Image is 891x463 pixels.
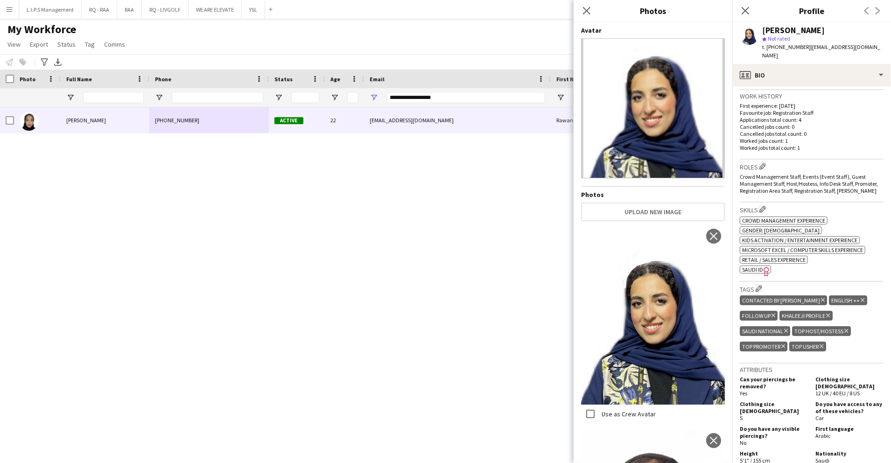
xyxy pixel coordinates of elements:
[291,92,319,103] input: Status Filter Input
[740,109,884,116] p: Favourite job: Registration Staff
[740,102,884,109] p: First experience: [DATE]
[740,425,808,439] h5: Do you have any visible piercings?
[740,376,808,390] h5: Can your piercings be removed?
[815,425,884,432] h5: First language
[117,0,142,19] button: RAA
[581,26,725,35] h4: Avatar
[740,390,747,397] span: Yes
[815,390,860,397] span: 12 UK / 40 EU / 8 US
[742,227,820,234] span: Gender: [DEMOGRAPHIC_DATA]
[155,76,171,83] span: Phone
[740,326,790,336] div: SAUDI NATIONAL
[325,107,364,133] div: 22
[815,376,884,390] h5: Clothing size [DEMOGRAPHIC_DATA]
[82,0,117,19] button: RQ - RAA
[100,38,129,50] a: Comms
[66,93,75,102] button: Open Filter Menu
[762,43,880,59] span: | [EMAIL_ADDRESS][DOMAIN_NAME]
[26,38,52,50] a: Export
[581,190,725,199] h4: Photos
[39,56,50,68] app-action-btn: Advanced filters
[740,137,884,144] p: Worked jobs count: 1
[7,40,21,49] span: View
[104,40,125,49] span: Comms
[768,35,790,42] span: Not rated
[740,295,827,305] div: CONTACTED BY [PERSON_NAME]
[66,117,106,124] span: [PERSON_NAME]
[57,40,76,49] span: Status
[83,92,144,103] input: Full Name Filter Input
[740,439,746,446] span: No
[556,76,585,83] span: First Name
[742,217,825,224] span: Crowd management experience
[740,144,884,151] p: Worked jobs total count: 1
[330,93,339,102] button: Open Filter Menu
[54,38,79,50] a: Status
[742,246,863,253] span: Microsoft Excel / Computer skills experience
[364,107,551,133] div: [EMAIL_ADDRESS][DOMAIN_NAME]
[20,112,38,131] img: Rawan Alali
[347,92,358,103] input: Age Filter Input
[370,76,385,83] span: Email
[20,76,35,83] span: Photo
[740,130,884,137] p: Cancelled jobs total count: 0
[789,342,826,351] div: TOP USHER
[85,40,95,49] span: Tag
[66,76,92,83] span: Full Name
[742,256,806,263] span: Retail / Sales experience
[386,92,545,103] input: Email Filter Input
[370,93,378,102] button: Open Filter Menu
[815,450,884,457] h5: Nationality
[600,410,656,418] label: Use as Crew Avatar
[4,38,24,50] a: View
[742,266,763,273] span: SAUDI ID
[81,38,98,50] a: Tag
[330,76,340,83] span: Age
[551,107,602,133] div: Rawan
[740,204,884,214] h3: Skills
[274,76,293,83] span: Status
[19,0,82,19] button: L.I.P.S Management
[740,92,884,100] h3: Work history
[762,26,825,35] div: [PERSON_NAME]
[762,43,811,50] span: t. [PHONE_NUMBER]
[574,5,732,17] h3: Photos
[52,56,63,68] app-action-btn: Export XLSX
[189,0,242,19] button: WE ARE ELEVATE
[274,93,283,102] button: Open Filter Menu
[740,450,808,457] h5: Height
[815,414,824,421] span: Car
[30,40,48,49] span: Export
[740,311,778,321] div: FOLLOW UP
[7,22,76,36] span: My Workforce
[155,93,163,102] button: Open Filter Menu
[581,225,725,405] img: Crew photo 1111644
[732,64,891,86] div: Bio
[581,203,725,221] button: Upload new image
[732,5,891,17] h3: Profile
[829,295,867,305] div: ENGLISH ++
[740,173,878,194] span: Crowd Management Staff, Events (Event Staff), Guest Management Staff, Host/Hostess, Info Desk Sta...
[740,342,787,351] div: TOP PROMOTER
[142,0,189,19] button: RQ - LIVGOLF
[149,107,269,133] div: [PHONE_NUMBER]
[740,116,884,123] p: Applications total count: 4
[740,161,884,171] h3: Roles
[779,311,832,321] div: KHALEEJI PROFILE
[740,284,884,294] h3: Tags
[792,326,850,336] div: TOP HOST/HOSTESS
[815,400,884,414] h5: Do you have access to any of these vehicles?
[740,400,808,414] h5: Clothing size [DEMOGRAPHIC_DATA]
[573,92,596,103] input: First Name Filter Input
[742,237,857,244] span: Kids activation / Entertainment experience
[242,0,265,19] button: YSL
[815,432,831,439] span: Arabic
[740,123,884,130] p: Cancelled jobs count: 0
[740,365,884,374] h3: Attributes
[556,93,565,102] button: Open Filter Menu
[581,38,725,178] img: Crew avatar
[172,92,263,103] input: Phone Filter Input
[274,117,303,124] span: Active
[740,414,743,421] span: S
